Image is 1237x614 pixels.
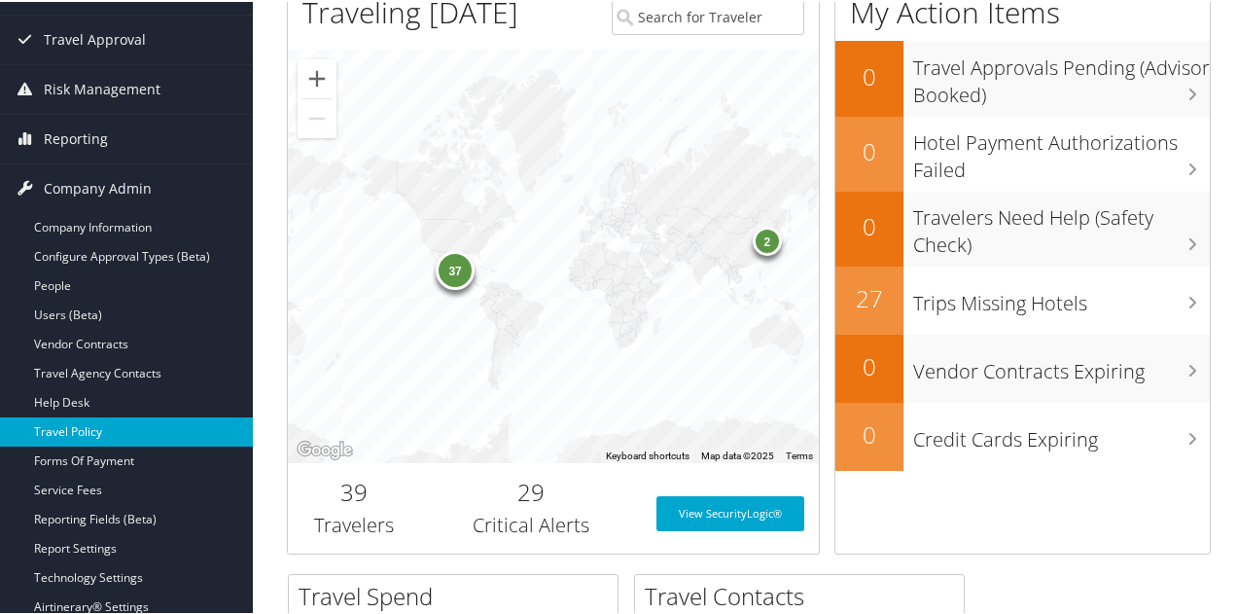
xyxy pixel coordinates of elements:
div: 2 [753,225,782,254]
h2: 0 [835,416,903,450]
h3: Credit Cards Expiring [913,415,1210,451]
h3: Critical Alerts [435,510,626,537]
h2: Travel Spend [299,578,618,611]
h2: 27 [835,280,903,313]
h3: Vendor Contracts Expiring [913,346,1210,383]
a: Open this area in Google Maps (opens a new window) [293,436,357,461]
h2: 29 [435,474,626,507]
a: 0Hotel Payment Authorizations Failed [835,115,1210,190]
span: Risk Management [44,63,160,112]
h2: Travel Contacts [645,578,964,611]
span: Travel Approval [44,14,146,62]
h3: Trips Missing Hotels [913,278,1210,315]
a: 27Trips Missing Hotels [835,265,1210,333]
img: Google [293,436,357,461]
button: Zoom in [298,57,336,96]
a: 0Credit Cards Expiring [835,401,1210,469]
h3: Travelers [302,510,406,537]
a: 0Vendor Contracts Expiring [835,333,1210,401]
a: 0Travel Approvals Pending (Advisor Booked) [835,39,1210,114]
a: View SecurityLogic® [656,494,804,529]
span: Map data ©2025 [701,449,774,459]
span: Reporting [44,113,108,162]
a: Terms (opens in new tab) [786,449,813,459]
h2: 39 [302,474,406,507]
h3: Travel Approvals Pending (Advisor Booked) [913,43,1210,107]
button: Keyboard shortcuts [606,448,689,461]
h2: 0 [835,133,903,166]
span: Company Admin [44,163,152,211]
h3: Travelers Need Help (Safety Check) [913,193,1210,257]
a: 0Travelers Need Help (Safety Check) [835,190,1210,265]
div: 37 [436,248,475,287]
h3: Hotel Payment Authorizations Failed [913,118,1210,182]
button: Zoom out [298,97,336,136]
h2: 0 [835,58,903,91]
h2: 0 [835,348,903,381]
h2: 0 [835,208,903,241]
